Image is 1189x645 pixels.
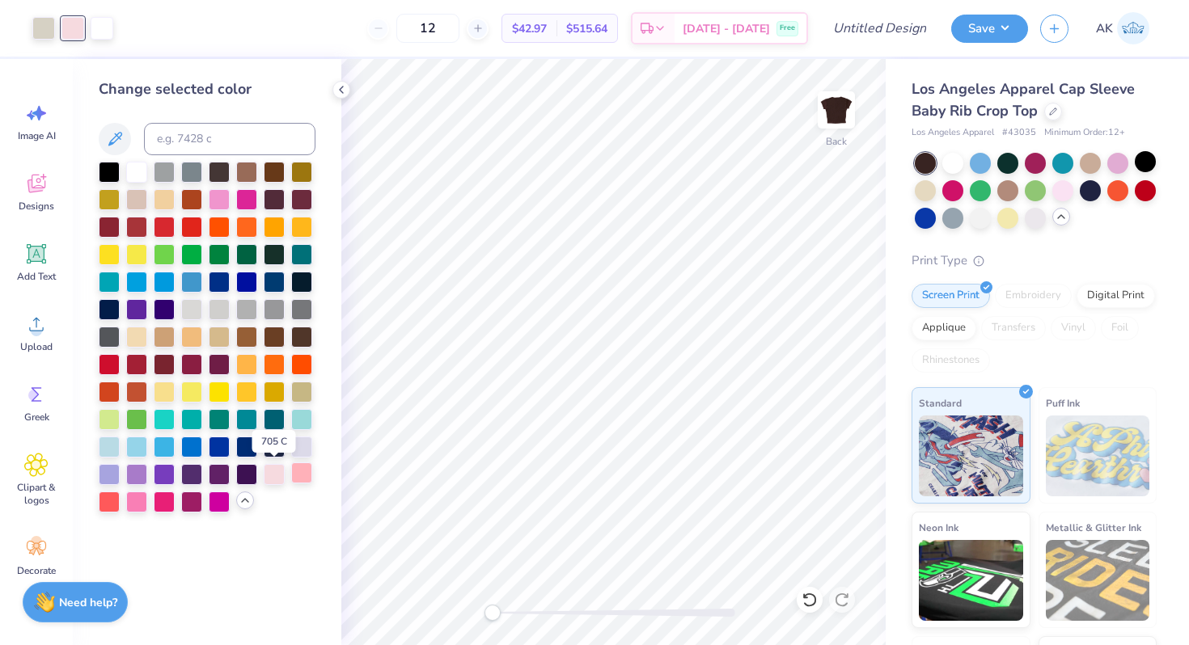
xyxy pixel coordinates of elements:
div: Applique [912,316,976,340]
span: Minimum Order: 12 + [1044,126,1125,140]
span: AK [1096,19,1113,38]
input: e.g. 7428 c [144,123,315,155]
div: Foil [1101,316,1139,340]
span: Metallic & Glitter Ink [1046,519,1141,536]
span: Clipart & logos [10,481,63,507]
div: Vinyl [1051,316,1096,340]
div: Accessibility label [484,605,501,621]
span: $42.97 [512,20,547,37]
span: Los Angeles Apparel [912,126,994,140]
div: Embroidery [995,284,1072,308]
div: Print Type [912,251,1157,270]
img: Alicia Kim [1117,12,1149,44]
span: Greek [24,411,49,424]
img: Metallic & Glitter Ink [1046,540,1150,621]
input: – – [396,14,459,43]
div: Change selected color [99,78,315,100]
div: Back [826,134,847,149]
img: Standard [919,415,1023,496]
div: Digital Print [1077,284,1155,308]
span: [DATE] - [DATE] [683,20,770,37]
div: 705 C [252,430,296,453]
button: Save [951,15,1028,43]
span: $515.64 [566,20,607,37]
img: Neon Ink [919,540,1023,621]
div: Rhinestones [912,348,990,373]
span: Add Text [17,270,56,283]
span: Free [780,23,795,34]
span: Los Angeles Apparel Cap Sleeve Baby Rib Crop Top [912,79,1135,120]
span: Standard [919,394,962,411]
a: AK [1089,12,1157,44]
span: Puff Ink [1046,394,1080,411]
span: Upload [20,340,53,353]
div: Transfers [981,316,1046,340]
span: # 43035 [1002,126,1036,140]
div: Screen Print [912,284,990,308]
strong: Need help? [59,595,117,610]
img: Puff Ink [1046,415,1150,496]
span: Image AI [18,129,56,142]
input: Untitled Design [820,12,939,44]
span: Neon Ink [919,519,958,536]
span: Designs [19,200,54,213]
img: Back [820,94,853,126]
span: Decorate [17,564,56,577]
